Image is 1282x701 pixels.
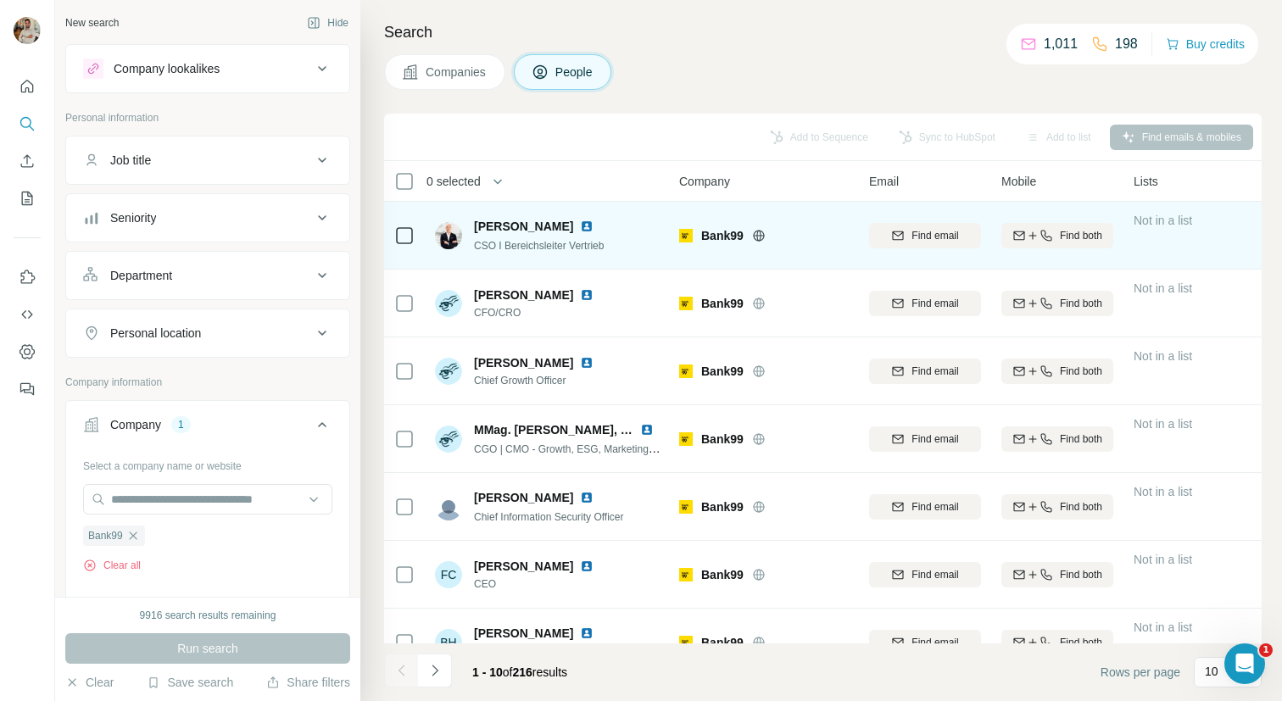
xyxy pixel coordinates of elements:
[679,364,693,378] img: Logo of Bank99
[474,423,648,437] span: MMag. [PERSON_NAME], MBA
[869,223,981,248] button: Find email
[14,108,41,139] button: Search
[1001,173,1036,190] span: Mobile
[14,374,41,404] button: Feedback
[266,674,350,691] button: Share filters
[701,566,744,583] span: Bank99
[426,64,488,81] span: Companies
[869,494,981,520] button: Find email
[701,431,744,448] span: Bank99
[555,64,594,81] span: People
[1101,664,1180,681] span: Rows per page
[911,431,958,447] span: Find email
[426,173,481,190] span: 0 selected
[110,209,156,226] div: Seniority
[295,10,360,36] button: Hide
[1060,296,1102,311] span: Find both
[66,255,349,296] button: Department
[701,295,744,312] span: Bank99
[679,568,693,581] img: Logo of Bank99
[1001,426,1113,452] button: Find both
[472,665,567,679] span: results
[83,558,141,573] button: Clear all
[435,358,462,385] img: Avatar
[1044,34,1078,54] p: 1,011
[474,489,573,506] span: [PERSON_NAME]
[911,228,958,243] span: Find email
[1224,643,1265,684] iframe: Intercom live chat
[110,152,151,169] div: Job title
[911,635,958,650] span: Find email
[1134,281,1192,295] span: Not in a list
[14,337,41,367] button: Dashboard
[83,452,332,474] div: Select a company name or website
[171,417,191,432] div: 1
[1060,364,1102,379] span: Find both
[66,140,349,181] button: Job title
[435,493,462,520] img: Avatar
[66,198,349,238] button: Seniority
[384,20,1262,44] h4: Search
[1060,431,1102,447] span: Find both
[679,173,730,190] span: Company
[110,325,201,342] div: Personal location
[1001,223,1113,248] button: Find both
[65,375,350,390] p: Company information
[14,71,41,102] button: Quick start
[1134,417,1192,431] span: Not in a list
[911,296,958,311] span: Find email
[435,426,462,453] img: Avatar
[869,291,981,316] button: Find email
[1115,34,1138,54] p: 198
[472,665,503,679] span: 1 - 10
[474,373,600,388] span: Chief Growth Officer
[474,576,600,592] span: CEO
[679,432,693,446] img: Logo of Bank99
[701,498,744,515] span: Bank99
[911,364,958,379] span: Find email
[513,665,532,679] span: 216
[435,629,462,656] div: BH
[640,423,654,437] img: LinkedIn logo
[869,359,981,384] button: Find email
[701,227,744,244] span: Bank99
[65,674,114,691] button: Clear
[1060,228,1102,243] span: Find both
[114,60,220,77] div: Company lookalikes
[1134,620,1192,634] span: Not in a list
[418,654,452,687] button: Navigate to next page
[474,354,573,371] span: [PERSON_NAME]
[474,442,863,455] span: CGO | CMO - Growth, ESG, Marketing, Digitialisierung, Kommunikation, Dataanalytics
[474,625,573,642] span: [PERSON_NAME]
[1134,349,1192,363] span: Not in a list
[474,511,624,523] span: Chief Information Security Officer
[88,528,123,543] span: Bank99
[869,630,981,655] button: Find email
[580,491,594,504] img: LinkedIn logo
[110,416,161,433] div: Company
[679,500,693,514] img: Logo of Bank99
[66,48,349,89] button: Company lookalikes
[1001,630,1113,655] button: Find both
[1134,214,1192,227] span: Not in a list
[14,17,41,44] img: Avatar
[1134,485,1192,498] span: Not in a list
[474,305,600,320] span: CFO/CRO
[1001,291,1113,316] button: Find both
[110,267,172,284] div: Department
[679,229,693,242] img: Logo of Bank99
[1134,553,1192,566] span: Not in a list
[65,15,119,31] div: New search
[435,290,462,317] img: Avatar
[474,558,573,575] span: [PERSON_NAME]
[503,665,513,679] span: of
[869,173,899,190] span: Email
[14,183,41,214] button: My lists
[140,608,276,623] div: 9916 search results remaining
[474,287,573,303] span: [PERSON_NAME]
[869,426,981,452] button: Find email
[580,220,594,233] img: LinkedIn logo
[679,297,693,310] img: Logo of Bank99
[580,356,594,370] img: LinkedIn logo
[701,634,744,651] span: Bank99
